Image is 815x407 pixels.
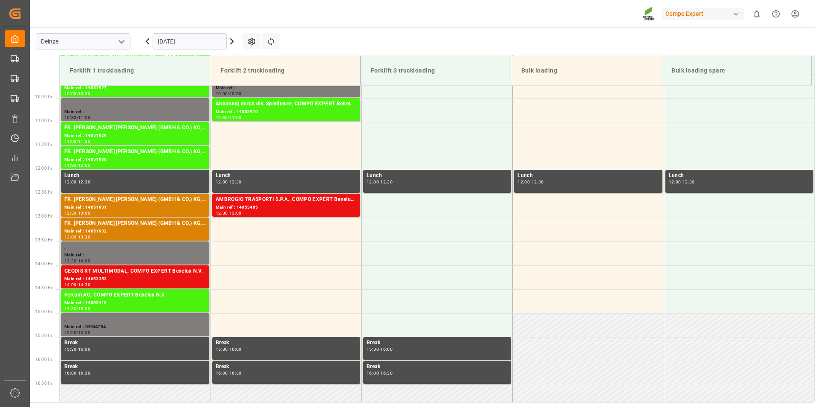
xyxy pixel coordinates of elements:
div: 14:30 [78,283,90,287]
div: Break [64,363,206,371]
div: Main ref : 14051932 [64,228,206,235]
div: - [228,347,229,351]
div: - [77,331,78,334]
div: 15:30 [64,347,77,351]
span: 15:00 Hr [35,309,52,314]
div: 12:00 [216,180,228,184]
div: - [77,307,78,311]
div: Main ref : 14051929 [64,132,206,140]
div: - [228,92,229,96]
div: - [379,180,380,184]
div: 16:00 [367,371,379,375]
div: Bulk loading spare [668,63,804,78]
div: 14:00 [78,259,90,263]
input: Type to search/select [36,33,130,49]
span: 16:00 Hr [35,357,52,362]
div: - [77,140,78,143]
span: 13:00 Hr [35,214,52,218]
div: Forklift 2 truckloading [217,63,353,78]
div: - [681,180,682,184]
div: 16:30 [380,371,393,375]
div: - [77,283,78,287]
div: 12:00 [367,180,379,184]
div: Main ref : DEMATRA [64,323,206,331]
div: 16:30 [229,371,242,375]
div: 12:30 [64,211,77,215]
div: 11:00 [78,116,90,119]
div: - [77,211,78,215]
div: - [228,371,229,375]
div: Lunch [64,172,206,180]
div: , [64,243,206,252]
div: - [77,180,78,184]
div: Bulk loading [518,63,654,78]
button: show 0 new notifications [747,4,766,23]
div: Main ref : 14051931 [64,204,206,211]
div: AMBROGIO TRASPORTI S.P.A., COMPO EXPERT Benelux N.V. [216,195,357,204]
div: Forklift 3 truckloading [367,63,504,78]
div: FR. [PERSON_NAME] [PERSON_NAME] (GMBH & CO.) KG, COMPO EXPERT Benelux N.V. [64,148,206,156]
div: - [77,235,78,239]
div: Main ref : 14053353 [64,276,206,283]
span: 10:30 Hr [35,94,52,99]
div: 10:30 [64,116,77,119]
div: 12:30 [380,180,393,184]
div: Main ref : [216,84,357,92]
input: DD.MM.YYYY [153,33,227,49]
div: 12:30 [229,180,242,184]
div: , [64,315,206,323]
div: 11:00 [229,116,242,119]
div: Lunch [216,172,357,180]
span: 13:30 Hr [35,238,52,242]
div: 16:00 [380,347,393,351]
div: Main ref : [64,252,206,259]
button: Help Center [766,4,786,23]
span: 11:30 Hr [35,142,52,147]
div: Main ref : 14051927 [64,84,206,92]
div: - [77,116,78,119]
span: 12:00 Hr [35,166,52,171]
div: 15:30 [367,347,379,351]
div: 12:00 [78,163,90,167]
button: Compo Expert [662,6,747,22]
span: 16:30 Hr [35,381,52,386]
div: Break [216,339,357,347]
div: 12:00 [517,180,530,184]
button: open menu [115,35,127,48]
div: - [530,180,531,184]
div: 10:30 [216,116,228,119]
div: - [228,180,229,184]
div: Main ref : 14053405 [216,204,357,211]
div: 14:30 [64,307,77,311]
div: 16:00 [229,347,242,351]
div: 15:00 [78,307,90,311]
div: 15:00 [64,331,77,334]
div: - [77,259,78,263]
div: Main ref : 14053418 [64,299,206,307]
div: Compo Expert [662,8,744,20]
div: 11:00 [64,140,77,143]
div: - [77,371,78,375]
div: Break [216,363,357,371]
div: - [77,163,78,167]
div: 15:30 [216,347,228,351]
div: Lunch [669,172,810,180]
div: 13:00 [64,235,77,239]
div: 16:00 [216,371,228,375]
div: Abholung durch div. Spediteure, COMPO EXPERT Benelux N.V. [216,100,357,108]
div: 10:30 [229,92,242,96]
div: - [228,116,229,119]
div: 12:00 [64,180,77,184]
span: 14:30 Hr [35,285,52,290]
img: Screenshot%202023-09-29%20at%2010.02.21.png_1712312052.png [642,6,656,21]
div: 12:30 [78,180,90,184]
div: 16:00 [64,371,77,375]
div: 14:00 [64,283,77,287]
div: Forklift 1 truckloading [66,63,203,78]
div: 12:30 [216,211,228,215]
div: Lunch [367,172,508,180]
div: Break [367,339,508,347]
div: Fercam AG, COMPO EXPERT Benelux N.V. [64,291,206,299]
div: 11:30 [78,140,90,143]
div: - [77,92,78,96]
